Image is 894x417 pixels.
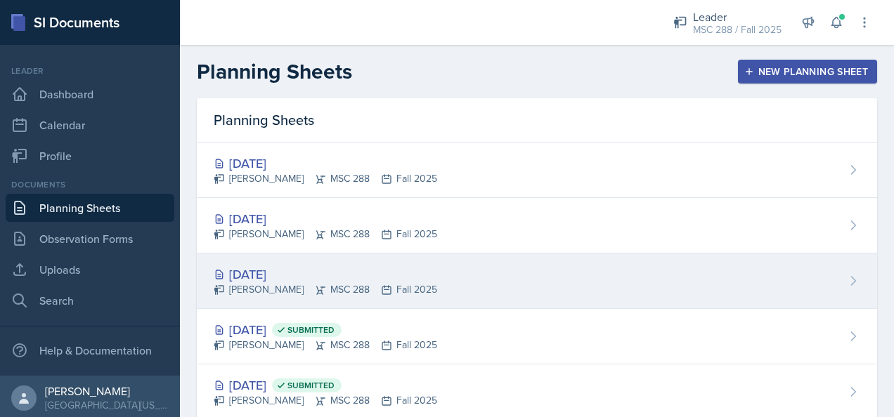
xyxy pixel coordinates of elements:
div: MSC 288 / Fall 2025 [693,22,782,37]
div: [DATE] [214,265,437,284]
div: [DATE] [214,376,437,395]
a: Uploads [6,256,174,284]
a: [DATE] [PERSON_NAME]MSC 288Fall 2025 [197,143,877,198]
h2: Planning Sheets [197,59,352,84]
a: [DATE] Submitted [PERSON_NAME]MSC 288Fall 2025 [197,309,877,364]
div: [PERSON_NAME] MSC 288 Fall 2025 [214,171,437,186]
div: Planning Sheets [197,98,877,143]
a: Search [6,286,174,315]
div: [PERSON_NAME] MSC 288 Fall 2025 [214,227,437,241]
a: Observation Forms [6,225,174,253]
div: [GEOGRAPHIC_DATA][US_STATE] in [GEOGRAPHIC_DATA] [45,398,169,412]
div: [DATE] [214,320,437,339]
div: New Planning Sheet [747,66,868,77]
div: Documents [6,178,174,191]
a: Planning Sheets [6,194,174,222]
a: Calendar [6,111,174,139]
div: [DATE] [214,209,437,228]
div: [PERSON_NAME] MSC 288 Fall 2025 [214,282,437,297]
div: Help & Documentation [6,336,174,364]
div: Leader [6,65,174,77]
span: Submitted [287,324,335,336]
a: [DATE] [PERSON_NAME]MSC 288Fall 2025 [197,198,877,253]
a: Dashboard [6,80,174,108]
span: Submitted [287,380,335,391]
div: [PERSON_NAME] MSC 288 Fall 2025 [214,393,437,408]
div: [PERSON_NAME] [45,384,169,398]
div: Leader [693,8,782,25]
a: [DATE] [PERSON_NAME]MSC 288Fall 2025 [197,253,877,309]
button: New Planning Sheet [738,60,877,84]
a: Profile [6,142,174,170]
div: [DATE] [214,154,437,173]
div: [PERSON_NAME] MSC 288 Fall 2025 [214,338,437,352]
